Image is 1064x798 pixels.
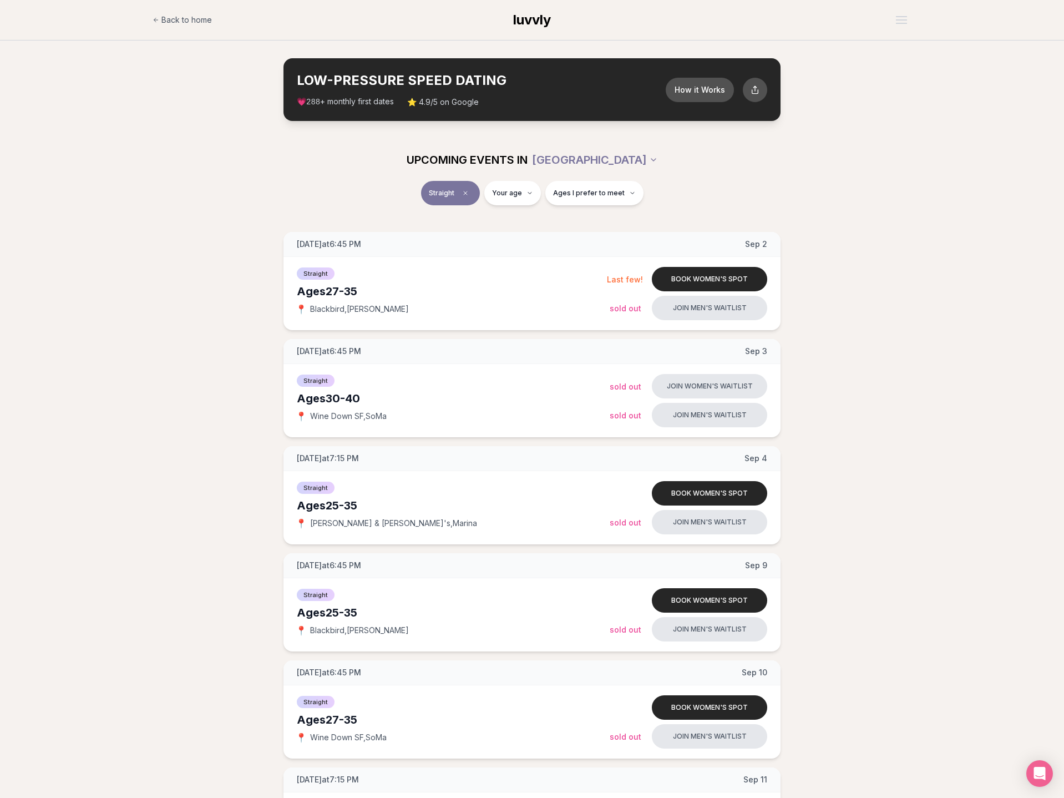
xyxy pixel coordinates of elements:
span: [PERSON_NAME] & [PERSON_NAME]'s , Marina [310,518,477,529]
span: Blackbird , [PERSON_NAME] [310,304,409,315]
button: Join women's waitlist [652,374,767,398]
span: ⭐ 4.9/5 on Google [407,97,479,108]
button: StraightClear event type filter [421,181,480,205]
span: Straight [297,482,335,494]
span: [DATE] at 7:15 PM [297,453,359,464]
span: Clear event type filter [459,186,472,200]
span: Sep 10 [742,667,767,678]
span: Ages I prefer to meet [553,189,625,198]
h2: LOW-PRESSURE SPEED DATING [297,72,666,89]
span: Wine Down SF , SoMa [310,411,387,422]
span: Sold Out [610,518,641,527]
div: Ages 25-35 [297,605,610,620]
button: Join men's waitlist [652,510,767,534]
button: Book women's spot [652,267,767,291]
span: Blackbird , [PERSON_NAME] [310,625,409,636]
span: [DATE] at 6:45 PM [297,346,361,357]
span: Straight [297,267,335,280]
span: Straight [297,589,335,601]
span: 288 [306,98,320,107]
a: Back to home [153,9,212,31]
div: Ages 25-35 [297,498,610,513]
span: Sold Out [610,411,641,420]
span: Sep 9 [745,560,767,571]
span: luvvly [513,12,551,28]
button: Open menu [891,12,911,28]
span: Sep 2 [745,239,767,250]
span: Straight [429,189,454,198]
span: Sold Out [610,732,641,741]
span: Sold Out [610,304,641,313]
span: Straight [297,696,335,708]
span: [DATE] at 6:45 PM [297,667,361,678]
button: Book women's spot [652,588,767,613]
span: Wine Down SF , SoMa [310,732,387,743]
span: 📍 [297,519,306,528]
button: Join men's waitlist [652,724,767,749]
span: Sep 3 [745,346,767,357]
div: Ages 27-35 [297,284,607,299]
span: 💗 + monthly first dates [297,96,394,108]
span: UPCOMING EVENTS IN [407,152,528,168]
span: Back to home [161,14,212,26]
button: Join men's waitlist [652,296,767,320]
div: Ages 30-40 [297,391,610,406]
div: Ages 27-35 [297,712,610,728]
button: Ages I prefer to meet [545,181,644,205]
button: Your age [484,181,541,205]
span: Last few! [607,275,643,284]
div: Open Intercom Messenger [1026,760,1053,787]
span: Your age [492,189,522,198]
span: 📍 [297,733,306,742]
button: [GEOGRAPHIC_DATA] [532,148,658,172]
span: Sold Out [610,625,641,634]
span: Straight [297,375,335,387]
button: Join men's waitlist [652,617,767,642]
button: Book women's spot [652,481,767,506]
a: luvvly [513,11,551,29]
span: Sold Out [610,382,641,391]
button: Book women's spot [652,695,767,720]
span: Sep 4 [744,453,767,464]
span: [DATE] at 7:15 PM [297,774,359,785]
button: How it Works [666,78,734,102]
button: Join men's waitlist [652,403,767,427]
span: [DATE] at 6:45 PM [297,239,361,250]
span: 📍 [297,626,306,635]
span: [DATE] at 6:45 PM [297,560,361,571]
span: Sep 11 [743,774,767,785]
span: 📍 [297,305,306,314]
span: 📍 [297,412,306,421]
